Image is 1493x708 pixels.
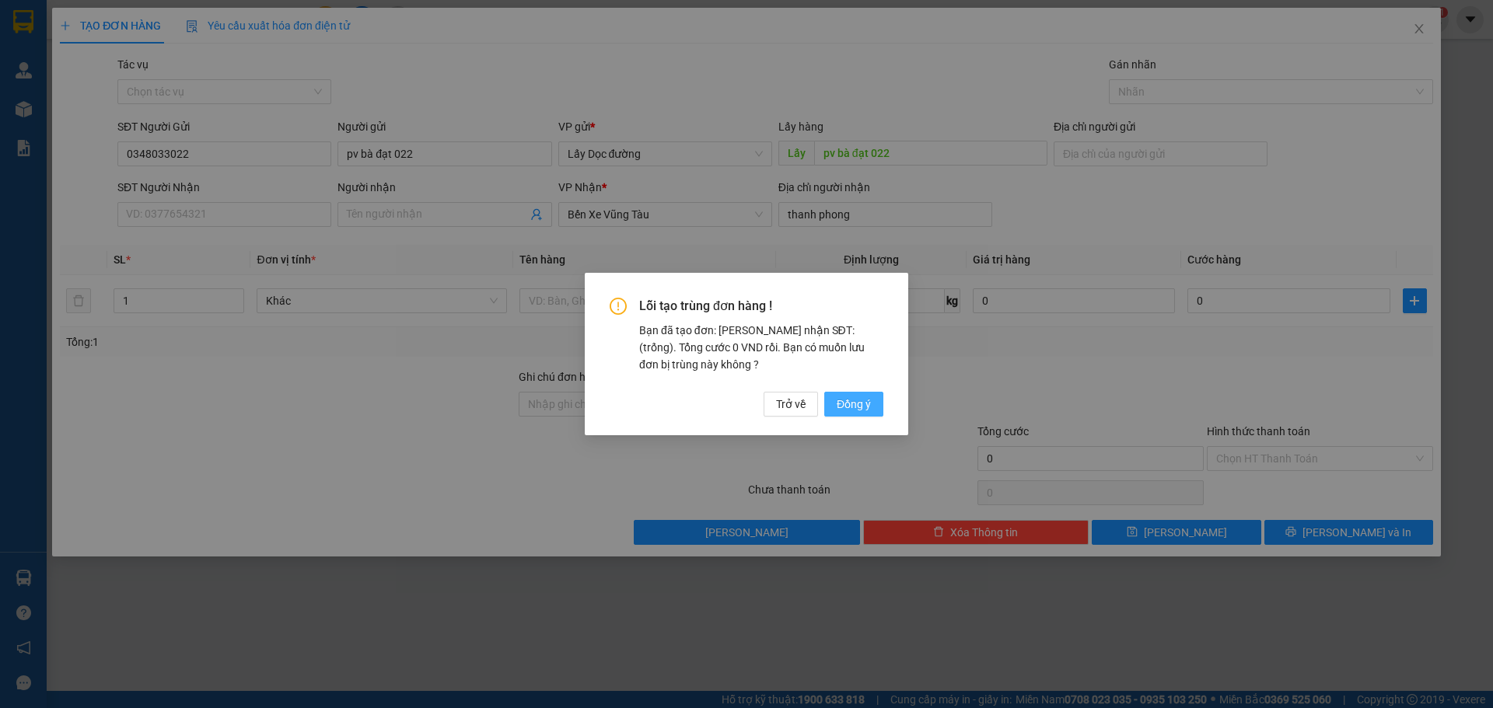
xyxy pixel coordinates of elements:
[610,298,627,315] span: exclamation-circle
[639,322,883,373] div: Bạn đã tạo đơn: [PERSON_NAME] nhận SĐT: (trống). Tổng cước 0 VND rồi. Bạn có muốn lưu đơn bị trùn...
[639,298,883,315] span: Lỗi tạo trùng đơn hàng !
[776,396,806,413] span: Trở về
[764,392,818,417] button: Trở về
[837,396,871,413] span: Đồng ý
[824,392,883,417] button: Đồng ý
